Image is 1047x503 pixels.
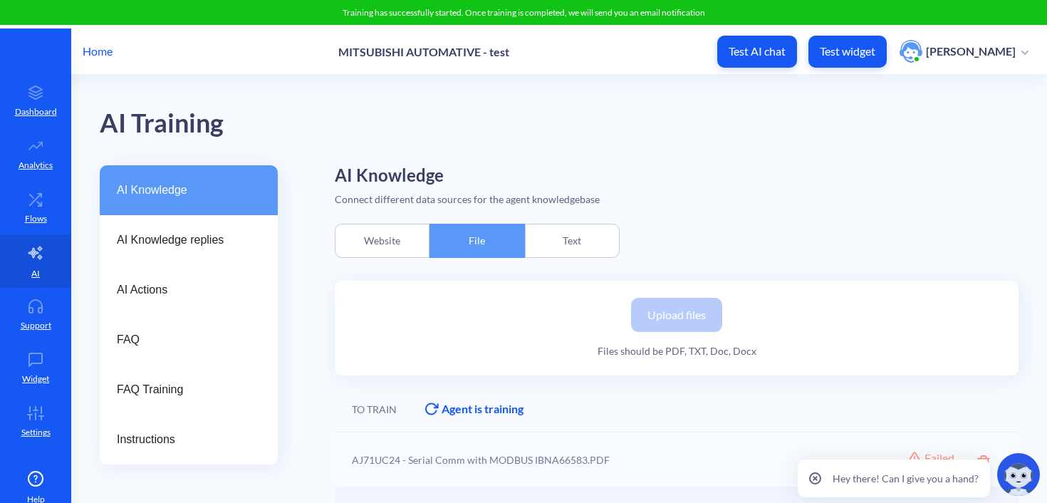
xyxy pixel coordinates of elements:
[429,224,524,258] div: File
[926,43,1016,59] p: [PERSON_NAME]
[21,319,51,332] p: Support
[117,331,249,348] span: FAQ
[117,281,249,299] span: AI Actions
[335,165,1019,186] h2: AI Knowledge
[352,402,397,417] div: TO TRAIN
[892,38,1036,64] button: user photo[PERSON_NAME]
[442,400,523,418] div: Agent is training
[83,43,113,60] p: Home
[100,315,278,365] a: FAQ
[598,343,756,358] div: Files should be PDF, TXT, Doc, Docx
[22,373,49,385] p: Widget
[343,7,705,18] span: Training has successfully started. Once training is completed, we will send you an email notifica...
[31,267,40,280] p: AI
[117,381,249,398] span: FAQ Training
[808,36,887,68] button: Test widget
[525,224,620,258] div: Text
[100,265,278,315] a: AI Actions
[117,232,249,249] span: AI Knowledge replies
[729,44,786,58] p: Test AI chat
[100,103,224,144] div: AI Training
[100,165,278,215] a: AI Knowledge
[631,298,722,332] label: Upload files
[100,215,278,265] a: AI Knowledge replies
[335,224,429,258] div: Website
[25,212,47,225] p: Flows
[117,431,249,448] span: Instructions
[117,182,249,199] span: AI Knowledge
[19,159,53,172] p: Analytics
[15,105,57,118] p: Dashboard
[335,192,1019,207] div: Connect different data sources for the agent knowledgebase
[820,44,875,58] p: Test widget
[833,471,979,486] p: Hey there! Can I give you a hand?
[900,40,922,63] img: user photo
[717,36,797,68] button: Test AI chat
[338,45,509,58] p: MITSUBISHI AUTOMATIVE - test
[100,365,278,415] a: FAQ Training
[100,415,278,465] a: Instructions
[997,453,1040,496] img: copilot-icon.svg
[21,426,51,439] p: Settings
